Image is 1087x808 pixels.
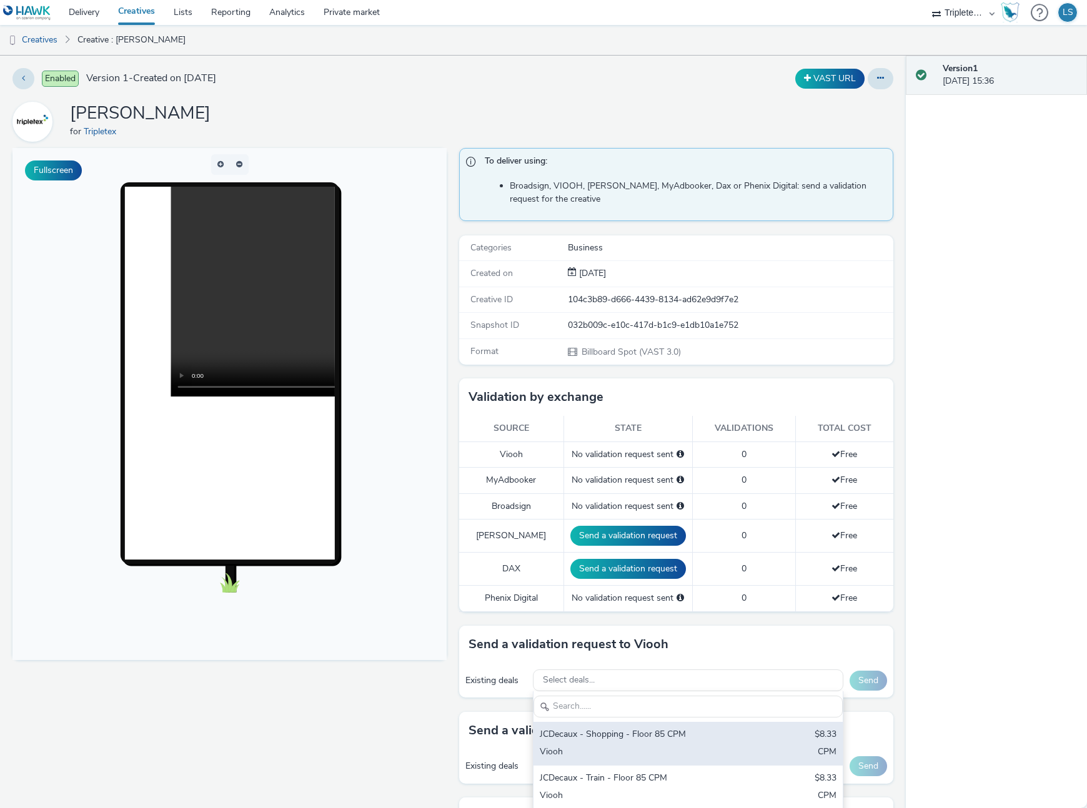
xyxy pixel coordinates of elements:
[459,586,563,611] td: Phenix Digital
[831,563,857,574] span: Free
[815,772,836,786] div: $8.33
[818,789,836,804] div: CPM
[570,474,686,486] div: No validation request sent
[742,448,747,460] span: 0
[510,180,886,205] li: Broadsign, VIOOH, [PERSON_NAME], MyAdbooker, Dax or Phenix Digital: send a validation request for...
[570,526,686,546] button: Send a validation request
[459,416,563,441] th: Source
[742,592,747,604] span: 0
[42,71,79,87] span: Enabled
[831,592,857,604] span: Free
[677,448,684,461] div: Please select a deal below and click on Send to send a validation request to Viooh.
[534,696,843,717] input: Search......
[831,474,857,486] span: Free
[540,728,736,742] div: JCDecaux - Shopping - Floor 85 CPM
[470,242,512,254] span: Categories
[795,416,893,441] th: Total cost
[742,530,747,541] span: 0
[943,62,1077,88] div: [DATE] 15:36
[1001,2,1020,22] img: Hawk Academy
[568,319,893,332] div: 032b009c-e10c-417d-b1c9-e1db10a1e752
[742,563,747,574] span: 0
[677,474,684,486] div: Please select a deal below and click on Send to send a validation request to MyAdbooker.
[943,62,978,74] strong: Version 1
[580,346,681,358] span: Billboard Spot (VAST 3.0)
[818,746,836,760] div: CPM
[459,441,563,467] td: Viooh
[570,500,686,513] div: No validation request sent
[1001,2,1025,22] a: Hawk Academy
[831,530,857,541] span: Free
[25,160,82,180] button: Fullscreen
[570,592,686,604] div: No validation request sent
[459,553,563,586] td: DAX
[540,772,736,786] div: JCDecaux - Train - Floor 85 CPM
[540,789,736,804] div: Viooh
[470,345,499,357] span: Format
[6,34,19,47] img: dooh
[12,116,57,127] a: Tripletex
[470,267,513,279] span: Created on
[469,635,668,654] h3: Send a validation request to Viooh
[831,500,857,512] span: Free
[792,69,868,89] div: Duplicate the creative as a VAST URL
[850,671,887,691] button: Send
[568,293,893,306] div: 104c3b89-d666-4439-8134-ad62e9d9f7e2
[831,448,857,460] span: Free
[850,756,887,776] button: Send
[677,500,684,513] div: Please select a deal below and click on Send to send a validation request to Broadsign.
[742,500,747,512] span: 0
[14,104,51,140] img: Tripletex
[540,746,736,760] div: Viooh
[459,468,563,493] td: MyAdbooker
[692,416,795,441] th: Validations
[70,102,211,126] h1: [PERSON_NAME]
[577,267,606,279] span: [DATE]
[71,25,192,55] a: Creative : [PERSON_NAME]
[465,674,527,687] div: Existing deals
[459,493,563,519] td: Broadsign
[543,675,595,686] span: Select deals...
[470,293,513,305] span: Creative ID
[459,520,563,553] td: [PERSON_NAME]
[465,760,527,772] div: Existing deals
[70,126,84,137] span: for
[577,267,606,280] div: Creation 26 August 2025, 15:36
[1063,3,1073,22] div: LS
[485,155,880,171] span: To deliver using:
[570,559,686,579] button: Send a validation request
[815,728,836,742] div: $8.33
[469,721,694,740] h3: Send a validation request to Broadsign
[3,5,51,21] img: undefined Logo
[470,319,519,331] span: Snapshot ID
[742,474,747,486] span: 0
[563,416,692,441] th: State
[677,592,684,604] div: Please select a deal below and click on Send to send a validation request to Phenix Digital.
[570,448,686,461] div: No validation request sent
[568,242,893,254] div: Business
[86,71,216,86] span: Version 1 - Created on [DATE]
[84,126,121,137] a: Tripletex
[469,388,603,406] h3: Validation by exchange
[795,69,865,89] button: VAST URL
